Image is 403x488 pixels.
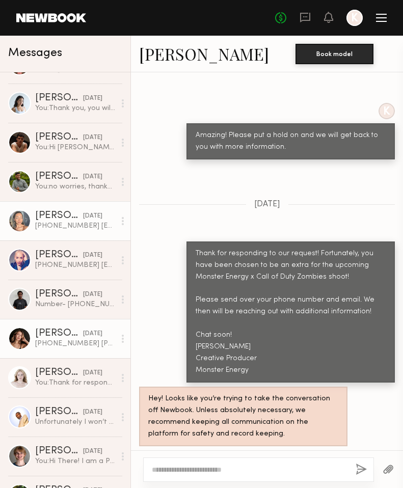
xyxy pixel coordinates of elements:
[83,290,102,300] div: [DATE]
[254,200,280,209] span: [DATE]
[196,248,386,376] div: Thank for responding to our request! Fortunately, you have been chosen to be an extra for the upc...
[35,132,83,143] div: [PERSON_NAME]
[83,211,102,221] div: [DATE]
[83,251,102,260] div: [DATE]
[35,456,115,466] div: You: Hi There! I am a Producer for Monster Energy and we are looking for some talent for an upcom...
[83,133,102,143] div: [DATE]
[83,94,102,103] div: [DATE]
[83,408,102,417] div: [DATE]
[148,393,338,440] div: Hey! Looks like you’re trying to take the conversation off Newbook. Unless absolutely necessary, ...
[35,339,115,348] div: [PHONE_NUMBER] [PERSON_NAME][EMAIL_ADDRESS][DOMAIN_NAME]
[35,211,83,221] div: [PERSON_NAME]
[35,368,83,378] div: [PERSON_NAME]
[35,378,115,388] div: You: Thank for responding to our request! Fortunately, you have been chosen to be an extra for th...
[35,143,115,152] div: You: Hi [PERSON_NAME], shouldn't be a problem. Let me confirm with our executives and get back to...
[35,446,83,456] div: [PERSON_NAME]
[35,172,83,182] div: [PERSON_NAME]
[8,47,62,59] span: Messages
[83,368,102,378] div: [DATE]
[35,417,115,427] div: Unfortunately I won’t make it
[295,44,373,64] button: Book model
[35,329,83,339] div: [PERSON_NAME]
[83,172,102,182] div: [DATE]
[196,130,386,153] div: Amazing! Please put a hold on and we will get back to you with more information.
[35,300,115,309] div: Number- [PHONE_NUMBER] Email- [EMAIL_ADDRESS][DOMAIN_NAME]
[35,93,83,103] div: [PERSON_NAME]
[35,182,115,192] div: You: no worries, thanks so much for your response!
[83,447,102,456] div: [DATE]
[346,10,363,26] a: K
[35,289,83,300] div: [PERSON_NAME]
[35,407,83,417] div: [PERSON_NAME]
[35,260,115,270] div: [PHONE_NUMBER] [EMAIL_ADDRESS][DOMAIN_NAME]
[139,43,269,65] a: [PERSON_NAME]
[35,250,83,260] div: [PERSON_NAME]
[35,103,115,113] div: You: Thank you, you will receive an email shortly.
[35,221,115,231] div: [PHONE_NUMBER] [EMAIL_ADDRESS][DOMAIN_NAME]
[295,49,373,58] a: Book model
[83,329,102,339] div: [DATE]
